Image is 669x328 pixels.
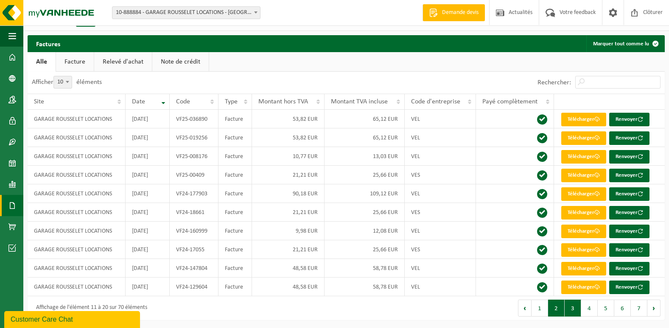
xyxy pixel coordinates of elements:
td: VES [405,166,476,184]
label: Rechercher: [537,79,571,86]
a: Télécharger [561,150,606,164]
a: Alle [28,52,56,72]
span: 10-888884 - GARAGE ROUSSELET LOCATIONS - SENZEILLE [112,6,260,19]
div: Affichage de l'élément 11 à 20 sur 70 éléments [32,300,147,316]
td: GARAGE ROUSSELET LOCATIONS [28,184,126,203]
td: GARAGE ROUSSELET LOCATIONS [28,240,126,259]
td: 109,12 EUR [325,184,405,203]
span: Code [176,98,190,105]
td: Facture [218,259,252,278]
a: Télécharger [561,206,606,220]
span: Date [132,98,145,105]
button: Renvoyer [609,243,649,257]
td: GARAGE ROUSSELET LOCATIONS [28,128,126,147]
a: Facture [56,52,94,72]
a: Relevé d'achat [94,52,152,72]
td: 12,08 EUR [325,222,405,240]
td: VEL [405,184,476,203]
a: Télécharger [561,225,606,238]
td: 21,21 EUR [252,203,325,222]
a: Télécharger [561,113,606,126]
td: Facture [218,166,252,184]
td: 53,82 EUR [252,110,325,128]
td: GARAGE ROUSSELET LOCATIONS [28,259,126,278]
td: Facture [218,240,252,259]
td: 25,66 EUR [325,166,405,184]
button: Renvoyer [609,281,649,294]
button: Renvoyer [609,113,649,126]
td: 90,18 EUR [252,184,325,203]
td: VF24-160999 [170,222,218,240]
td: GARAGE ROUSSELET LOCATIONS [28,147,126,166]
button: 4 [581,300,598,317]
span: Type [225,98,238,105]
td: VEL [405,259,476,278]
td: Facture [218,110,252,128]
button: Previous [518,300,532,317]
td: VEL [405,128,476,147]
td: 65,12 EUR [325,110,405,128]
h2: Factures [28,35,69,52]
button: 3 [565,300,581,317]
button: Renvoyer [609,150,649,164]
td: 58,78 EUR [325,259,405,278]
td: 48,58 EUR [252,278,325,296]
td: GARAGE ROUSSELET LOCATIONS [28,166,126,184]
button: 5 [598,300,614,317]
td: [DATE] [126,166,170,184]
button: Renvoyer [609,206,649,220]
td: [DATE] [126,259,170,278]
td: 21,21 EUR [252,166,325,184]
td: [DATE] [126,222,170,240]
td: Facture [218,128,252,147]
td: 25,66 EUR [325,240,405,259]
td: VF24-177903 [170,184,218,203]
td: VF25-008176 [170,147,218,166]
button: 7 [631,300,647,317]
td: Facture [218,222,252,240]
button: 2 [548,300,565,317]
td: VF25-019256 [170,128,218,147]
td: Facture [218,147,252,166]
button: 6 [614,300,631,317]
td: [DATE] [126,184,170,203]
a: Télécharger [561,243,606,257]
td: VES [405,203,476,222]
td: VF24-129604 [170,278,218,296]
td: 10,77 EUR [252,147,325,166]
a: Télécharger [561,187,606,201]
label: Afficher éléments [32,79,102,86]
a: Télécharger [561,262,606,275]
button: Renvoyer [609,262,649,275]
button: Renvoyer [609,225,649,238]
td: [DATE] [126,203,170,222]
button: Renvoyer [609,131,649,145]
td: 13,03 EUR [325,147,405,166]
span: Payé complètement [482,98,537,105]
td: VES [405,240,476,259]
td: GARAGE ROUSSELET LOCATIONS [28,278,126,296]
td: VEL [405,222,476,240]
td: [DATE] [126,128,170,147]
td: VF25-036890 [170,110,218,128]
span: 10-888884 - GARAGE ROUSSELET LOCATIONS - SENZEILLE [112,7,260,19]
td: VEL [405,147,476,166]
td: 53,82 EUR [252,128,325,147]
td: VF24-147804 [170,259,218,278]
a: Note de crédit [152,52,209,72]
td: VF24-17055 [170,240,218,259]
button: Next [647,300,661,317]
td: Facture [218,278,252,296]
iframe: chat widget [4,309,142,328]
td: 25,66 EUR [325,203,405,222]
td: Facture [218,184,252,203]
span: 10 [53,76,72,89]
td: [DATE] [126,240,170,259]
td: GARAGE ROUSSELET LOCATIONS [28,203,126,222]
td: [DATE] [126,278,170,296]
button: Renvoyer [609,169,649,182]
td: 21,21 EUR [252,240,325,259]
span: Code d'entreprise [411,98,460,105]
span: Montant TVA incluse [331,98,388,105]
